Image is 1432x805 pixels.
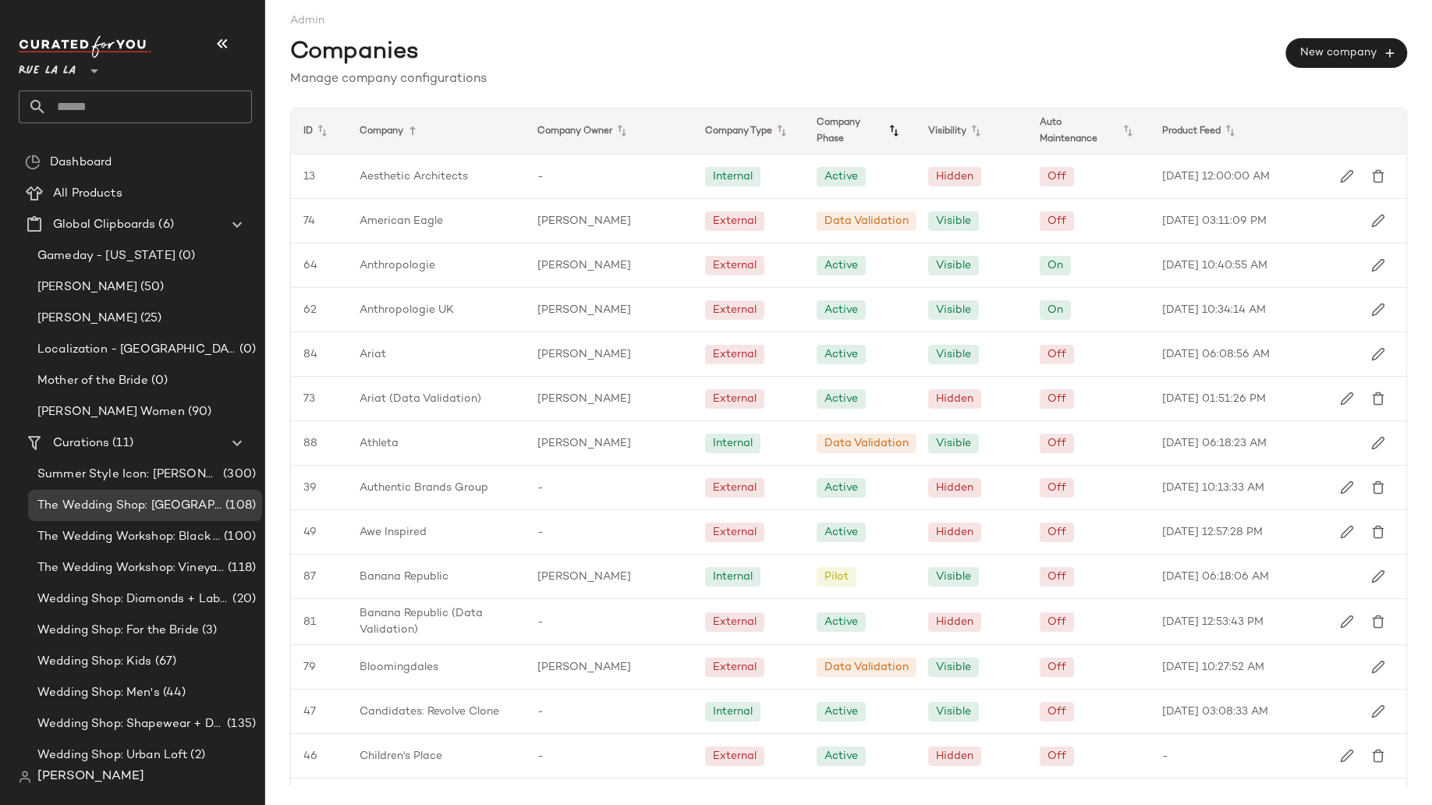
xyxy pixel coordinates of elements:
img: svg%3e [1340,392,1354,406]
div: ID [291,108,347,154]
span: - [537,614,544,630]
div: External [713,524,757,541]
div: Company [347,108,526,154]
div: Visible [936,346,971,363]
div: Internal [713,569,753,585]
div: Active [824,257,858,274]
img: svg%3e [1371,347,1385,361]
span: American Eagle [360,213,443,229]
span: [DATE] 10:34:14 AM [1162,302,1266,318]
img: svg%3e [1371,303,1385,317]
span: - [537,524,544,541]
div: Data Validation [824,435,909,452]
span: [DATE] 10:40:55 AM [1162,257,1267,274]
div: Manage company configurations [290,70,1407,89]
span: Banana Republic (Data Validation) [360,605,513,638]
span: Global Clipboards [53,216,155,234]
span: 62 [303,302,317,318]
span: The Wedding Shop: [GEOGRAPHIC_DATA] [37,497,222,515]
span: [PERSON_NAME] [537,213,631,229]
span: [PERSON_NAME] [537,659,631,676]
div: Pilot [824,569,849,585]
div: On [1047,302,1063,318]
span: 13 [303,168,315,185]
div: Off [1047,659,1066,676]
span: The Wedding Workshop: Vineyard [37,559,225,577]
span: [PERSON_NAME] Women [37,403,185,421]
div: External [713,257,757,274]
div: Company Type [693,108,804,154]
div: Active [824,748,858,764]
div: Active [824,480,858,496]
span: [DATE] 06:18:06 AM [1162,569,1269,585]
div: Internal [713,704,753,720]
img: svg%3e [1371,436,1385,450]
img: svg%3e [1371,704,1385,718]
span: Ariat [360,346,386,363]
span: Banana Republic [360,569,448,585]
div: Hidden [936,391,973,407]
img: svg%3e [1371,749,1385,763]
span: [PERSON_NAME] [537,391,631,407]
button: New company [1286,38,1407,68]
span: [PERSON_NAME] [537,435,631,452]
span: - [1162,748,1168,764]
div: Company Phase [804,108,916,154]
div: Off [1047,569,1066,585]
img: svg%3e [1371,258,1385,272]
span: Localization - [GEOGRAPHIC_DATA] [37,341,236,359]
span: (0) [236,341,256,359]
span: - [537,704,544,720]
div: Visibility [916,108,1027,154]
span: [PERSON_NAME] [537,257,631,274]
span: (20) [229,590,256,608]
img: svg%3e [1340,615,1354,629]
span: [PERSON_NAME] [537,302,631,318]
div: Product Feed [1150,108,1339,154]
span: Wedding Shop: Men's [37,684,160,702]
div: Active [824,302,858,318]
span: 47 [303,704,316,720]
div: Visible [936,435,971,452]
span: Mother of the Bride [37,372,148,390]
div: Hidden [936,614,973,630]
span: [PERSON_NAME] [37,310,137,328]
div: Hidden [936,480,973,496]
img: svg%3e [19,771,31,783]
span: Wedding Shop: Diamonds + Lab Diamonds [37,590,229,608]
img: svg%3e [1371,392,1385,406]
span: Bloomingdales [360,659,438,676]
div: External [713,659,757,676]
span: Rue La La [19,53,76,81]
span: (90) [185,403,212,421]
div: Off [1047,391,1066,407]
span: Anthropologie [360,257,435,274]
span: Awe Inspired [360,524,427,541]
div: On [1047,257,1063,274]
span: Authentic Brands Group [360,480,488,496]
img: svg%3e [1340,525,1354,539]
span: [DATE] 10:27:52 AM [1162,659,1264,676]
div: Data Validation [824,659,909,676]
span: 74 [303,213,315,229]
div: Off [1047,614,1066,630]
span: (50) [137,278,165,296]
img: svg%3e [25,154,41,170]
span: Athleta [360,435,399,452]
div: Auto Maintenance [1027,108,1150,154]
span: All Products [53,185,122,203]
span: [PERSON_NAME] [37,768,144,786]
span: [DATE] 12:57:28 PM [1162,524,1263,541]
span: [DATE] 12:00:00 AM [1162,168,1270,185]
span: (100) [221,528,256,546]
div: Active [824,168,858,185]
div: External [713,480,757,496]
span: - [537,748,544,764]
span: Dashboard [50,154,112,172]
span: New company [1299,46,1394,60]
span: [DATE] 06:08:56 AM [1162,346,1270,363]
span: Aesthetic Architects [360,168,468,185]
img: svg%3e [1340,749,1354,763]
img: svg%3e [1371,660,1385,674]
div: Visible [936,257,971,274]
